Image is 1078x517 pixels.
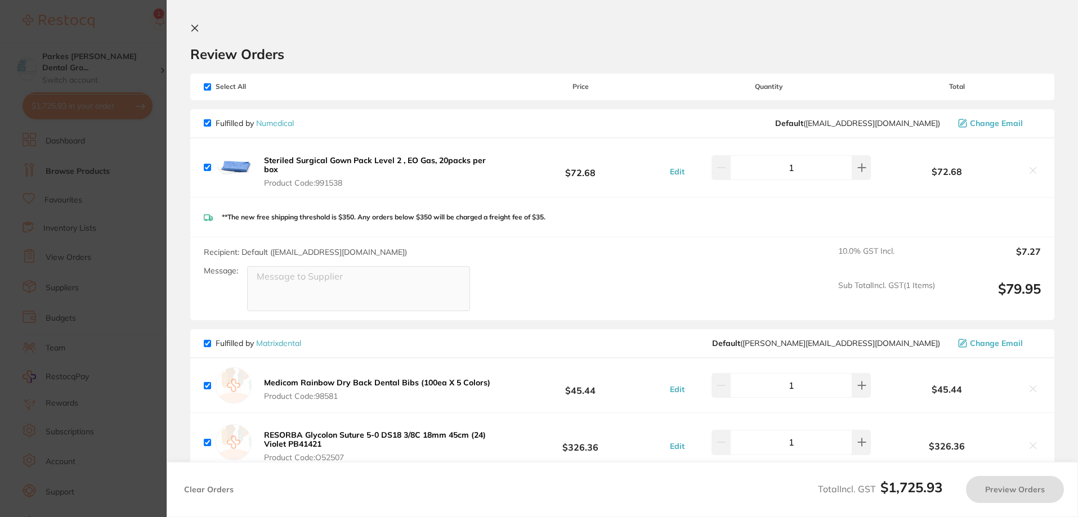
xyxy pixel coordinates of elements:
p: Fulfilled by [216,339,301,348]
b: $45.44 [496,375,664,396]
b: RESORBA Glycolon Suture 5-0 DS18 3/8C 18mm 45cm (24) Violet PB41421 [264,430,486,449]
img: empty.jpg [216,367,252,403]
b: Default [712,338,740,348]
b: $326.36 [874,441,1021,451]
span: Quantity [664,83,874,91]
span: Change Email [970,339,1023,348]
output: $79.95 [944,281,1041,312]
button: Edit [667,384,688,394]
label: Message: [204,266,238,276]
output: $7.27 [944,246,1041,271]
button: RESORBA Glycolon Suture 5-0 DS18 3/8C 18mm 45cm (24) Violet PB41421 Product Code:O52507 [261,430,496,462]
button: Edit [667,441,688,451]
img: ejQxNGFvOA [216,150,252,186]
b: $72.68 [496,157,664,178]
span: Product Code: 98581 [264,392,490,401]
span: Sub Total Incl. GST ( 1 Items) [838,281,935,312]
span: Total [874,83,1041,91]
img: empty.jpg [216,424,252,460]
b: $326.36 [496,432,664,453]
button: Change Email [955,338,1041,348]
a: Matrixdental [256,338,301,348]
b: $1,725.93 [880,479,942,496]
b: $72.68 [874,167,1021,177]
p: Fulfilled by [216,119,294,128]
b: Default [775,118,803,128]
button: Change Email [955,118,1041,128]
b: $45.44 [874,384,1021,394]
button: Edit [667,167,688,177]
span: Product Code: O52507 [264,453,493,462]
span: Change Email [970,119,1023,128]
h2: Review Orders [190,46,1054,62]
p: **The new free shipping threshold is $350. Any orders below $350 will be charged a freight fee of... [222,213,545,221]
span: Price [496,83,664,91]
button: Clear Orders [181,476,237,503]
span: orders@numedical.com.au [775,119,940,128]
button: Medicom Rainbow Dry Back Dental Bibs (100ea X 5 Colors) Product Code:98581 [261,377,494,401]
button: Preview Orders [966,476,1064,503]
b: Medicom Rainbow Dry Back Dental Bibs (100ea X 5 Colors) [264,377,490,388]
span: Product Code: 991538 [264,178,493,187]
b: Steriled Surgical Gown Pack Level 2 , EO Gas, 20packs per box [264,155,486,174]
span: Select All [204,83,316,91]
span: peter@matrixdental.com.au [712,339,940,348]
button: Steriled Surgical Gown Pack Level 2 , EO Gas, 20packs per box Product Code:991538 [261,155,496,188]
span: Total Incl. GST [818,483,942,494]
span: 10.0 % GST Incl. [838,246,935,271]
span: Recipient: Default ( [EMAIL_ADDRESS][DOMAIN_NAME] ) [204,247,407,257]
a: Numedical [256,118,294,128]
